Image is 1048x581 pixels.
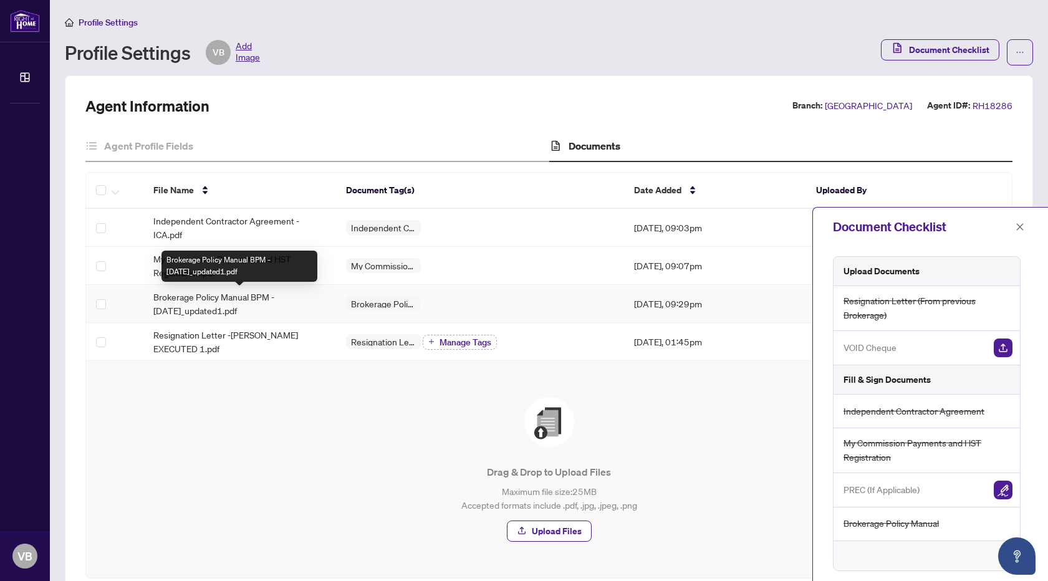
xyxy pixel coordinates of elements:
span: Add Image [236,40,260,65]
span: VB [213,46,224,59]
td: [DATE], 09:07pm [624,247,807,285]
p: Maximum file size: 25 MB Accepted formats include .pdf, .jpg, .jpeg, .png [111,484,987,512]
span: home [65,18,74,27]
span: RH18286 [973,98,1012,113]
span: Brokerage Policy Manual [346,299,421,308]
label: Agent ID#: [927,98,970,113]
td: [DATE], 09:29pm [624,285,807,323]
span: Resignation Letter (From previous Brokerage) [346,337,421,346]
td: [PERSON_NAME] [806,247,950,285]
span: My Commission Payments and HST Registration [346,261,421,270]
span: [GEOGRAPHIC_DATA] [825,98,912,113]
span: ellipsis [1016,48,1024,57]
span: Resignation Letter (From previous Brokerage) [844,294,1012,323]
img: logo [10,9,40,32]
th: File Name [143,173,335,209]
span: Brokerage Policy Manual BPM - [DATE]_updated1.pdf [153,290,325,317]
span: plus [428,339,435,345]
span: close [1016,223,1024,231]
p: Drag & Drop to Upload Files [111,464,987,479]
span: Date Added [634,183,681,197]
h4: Documents [569,138,620,153]
span: Independent Contractor Agreement - ICA.pdf [153,214,325,241]
span: Manage Tags [440,338,491,347]
td: [DATE], 01:45pm [624,323,807,361]
div: Brokerage Policy Manual BPM - [DATE]_updated1.pdf [161,251,317,282]
h2: Agent Information [85,96,209,116]
span: Upload Files [532,521,582,541]
span: Independent Contractor Agreement [346,223,421,232]
th: Uploaded By [806,173,950,209]
span: My Commission Payments and HST Registration.pdf [153,252,325,279]
span: File UploadDrag & Drop to Upload FilesMaximum file size:25MBAccepted formats include .pdf, .jpg, ... [101,376,997,563]
td: [PERSON_NAME] [806,209,950,247]
h5: Upload Documents [844,264,920,278]
span: Document Checklist [909,40,989,60]
td: [PERSON_NAME] [806,323,950,361]
h4: Agent Profile Fields [104,138,193,153]
button: Manage Tags [423,335,497,350]
img: Sign Document [994,481,1012,499]
img: File Upload [524,397,574,447]
button: Document Checklist [881,39,999,60]
span: Brokerage Policy Manual [844,516,939,531]
th: Date Added [624,173,807,209]
span: File Name [153,183,194,197]
span: VB [17,547,32,565]
label: Branch: [792,98,822,113]
h5: Fill & Sign Documents [844,373,931,387]
button: Upload Files [507,521,592,542]
th: Document Tag(s) [336,173,624,209]
span: VOID Cheque [844,340,897,355]
button: Open asap [998,537,1036,575]
span: Resignation Letter -[PERSON_NAME] EXECUTED 1.pdf [153,328,325,355]
td: [PERSON_NAME] [806,285,950,323]
span: My Commission Payments and HST Registration [844,436,1012,465]
td: [DATE], 09:03pm [624,209,807,247]
span: PREC (If Applicable) [844,483,920,497]
img: Upload Document [994,339,1012,357]
div: Profile Settings [65,40,260,65]
span: Profile Settings [79,17,138,28]
div: Document Checklist [833,218,1012,236]
span: Independent Contractor Agreement [844,404,984,418]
